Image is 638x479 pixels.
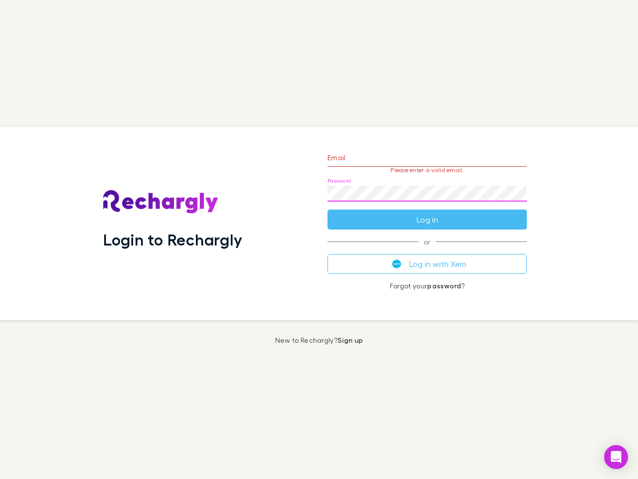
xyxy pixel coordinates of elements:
[392,259,401,268] img: Xero's logo
[604,445,628,469] div: Open Intercom Messenger
[275,336,363,344] p: New to Rechargly?
[327,167,527,174] p: Please enter a valid email.
[103,190,219,214] img: Rechargly's Logo
[427,281,461,290] a: password
[327,241,527,242] span: or
[337,336,363,344] a: Sign up
[327,177,351,185] label: Password
[327,254,527,274] button: Log in with Xero
[327,282,527,290] p: Forgot your ?
[103,230,242,249] h1: Login to Rechargly
[327,210,527,230] button: Log in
